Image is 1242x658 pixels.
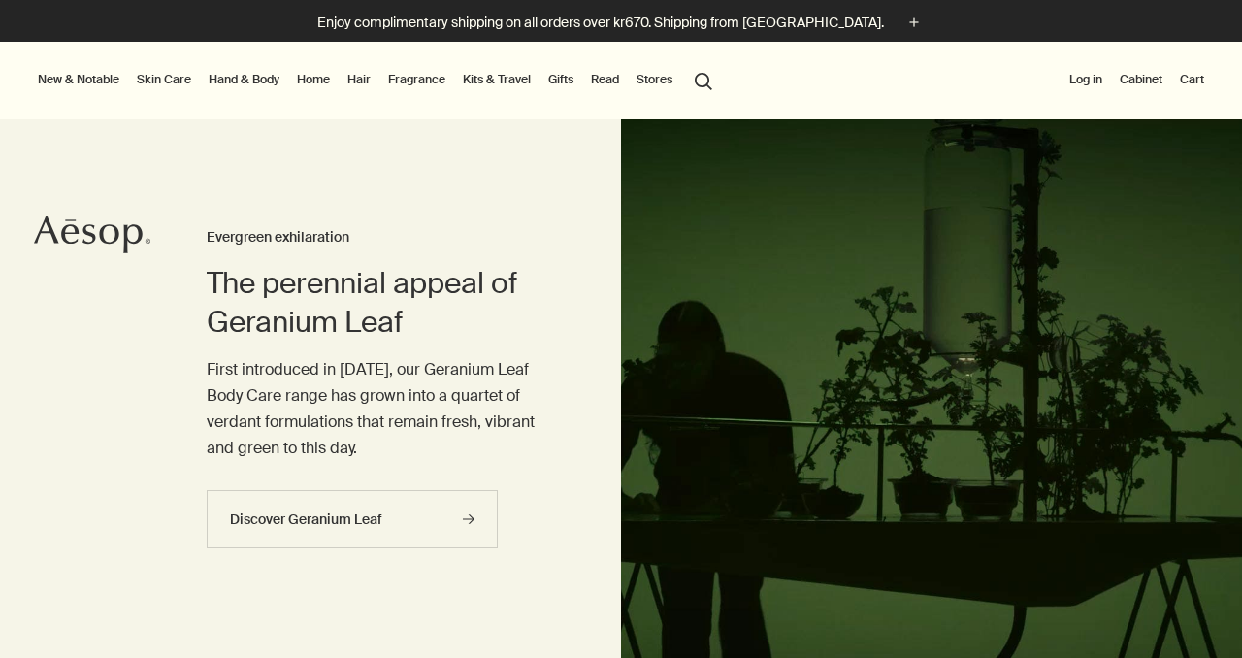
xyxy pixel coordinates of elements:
[1176,68,1208,91] button: Cart
[293,68,334,91] a: Home
[544,68,577,91] a: Gifts
[207,264,543,342] h2: The perennial appeal of Geranium Leaf
[34,215,150,259] a: Aesop
[317,12,925,34] button: Enjoy complimentary shipping on all orders over kr670. Shipping from [GEOGRAPHIC_DATA].
[207,226,543,249] h3: Evergreen exhilaration
[633,68,676,91] button: Stores
[459,68,535,91] a: Kits & Travel
[587,68,623,91] a: Read
[1065,42,1208,119] nav: supplementary
[686,61,721,98] button: Open search
[1116,68,1166,91] a: Cabinet
[207,356,543,462] p: First introduced in [DATE], our Geranium Leaf Body Care range has grown into a quartet of verdant...
[343,68,375,91] a: Hair
[205,68,283,91] a: Hand & Body
[207,490,498,548] a: Discover Geranium Leaf
[317,13,884,33] p: Enjoy complimentary shipping on all orders over kr670. Shipping from [GEOGRAPHIC_DATA].
[34,42,721,119] nav: primary
[34,68,123,91] button: New & Notable
[384,68,449,91] a: Fragrance
[133,68,195,91] a: Skin Care
[34,215,150,254] svg: Aesop
[1065,68,1106,91] button: Log in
